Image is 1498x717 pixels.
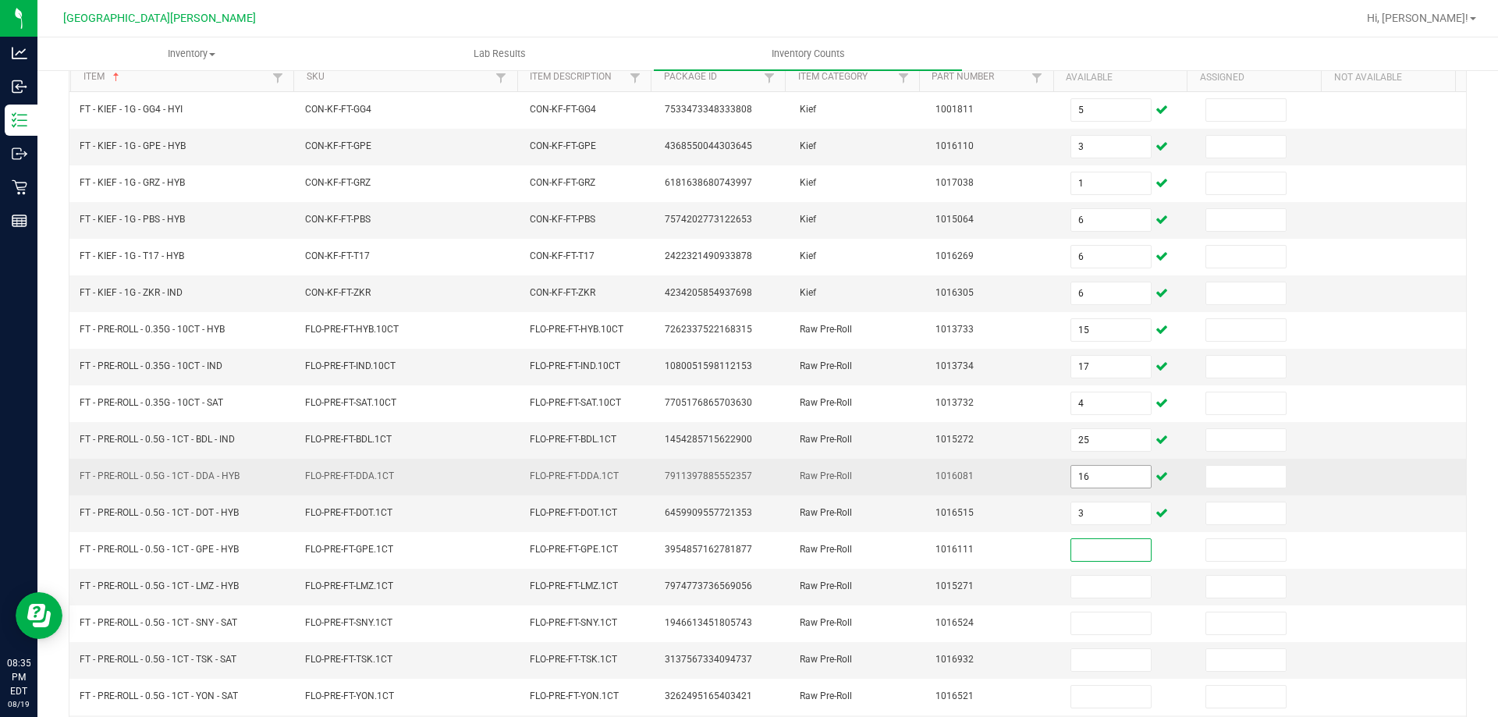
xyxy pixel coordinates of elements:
[83,71,269,83] a: ItemSortable
[935,654,974,665] span: 1016932
[38,47,345,61] span: Inventory
[80,544,239,555] span: FT - PRE-ROLL - 0.5G - 1CT - GPE - HYB
[800,324,852,335] span: Raw Pre-Roll
[305,397,396,408] span: FLO-PRE-FT-SAT.10CT
[894,68,913,87] a: Filter
[305,654,392,665] span: FLO-PRE-FT-TSK.1CT
[80,434,235,445] span: FT - PRE-ROLL - 0.5G - 1CT - BDL - IND
[492,68,510,87] a: Filter
[530,580,618,591] span: FLO-PRE-FT-LMZ.1CT
[305,580,393,591] span: FLO-PRE-FT-LMZ.1CT
[935,397,974,408] span: 1013732
[80,470,240,481] span: FT - PRE-ROLL - 0.5G - 1CT - DDA - HYB
[800,104,816,115] span: Kief
[1028,68,1046,87] a: Filter
[665,140,752,151] span: 4368550044303645
[800,654,852,665] span: Raw Pre-Roll
[760,68,779,87] a: Filter
[665,654,752,665] span: 3137567334094737
[80,104,183,115] span: FT - KIEF - 1G - GG4 - HYI
[12,112,27,128] inline-svg: Inventory
[530,360,620,371] span: FLO-PRE-FT-IND.10CT
[935,177,974,188] span: 1017038
[110,71,122,83] span: Sortable
[935,544,974,555] span: 1016111
[665,397,752,408] span: 7705176865703630
[12,79,27,94] inline-svg: Inbound
[16,592,62,639] iframe: Resource center
[63,12,256,25] span: [GEOGRAPHIC_DATA][PERSON_NAME]
[665,360,752,371] span: 1080051598112153
[665,544,752,555] span: 3954857162781877
[800,434,852,445] span: Raw Pre-Roll
[800,360,852,371] span: Raw Pre-Roll
[530,250,595,261] span: CON-KF-FT-T17
[800,214,816,225] span: Kief
[665,580,752,591] span: 7974773736569056
[346,37,654,70] a: Lab Results
[80,580,239,591] span: FT - PRE-ROLL - 0.5G - 1CT - LMZ - HYB
[12,45,27,61] inline-svg: Analytics
[530,104,596,115] span: CON-KF-FT-GG4
[800,544,852,555] span: Raw Pre-Roll
[80,140,186,151] span: FT - KIEF - 1G - GPE - HYB
[530,287,595,298] span: CON-KF-FT-ZKR
[12,179,27,195] inline-svg: Retail
[664,71,760,83] a: Package IdSortable
[530,617,617,628] span: FLO-PRE-FT-SNY.1CT
[305,544,393,555] span: FLO-PRE-FT-GPE.1CT
[530,140,596,151] span: CON-KF-FT-GPE
[935,140,974,151] span: 1016110
[1053,64,1187,92] th: Available
[800,617,852,628] span: Raw Pre-Roll
[665,104,752,115] span: 7533473348333808
[530,654,617,665] span: FLO-PRE-FT-TSK.1CT
[800,470,852,481] span: Raw Pre-Roll
[80,654,236,665] span: FT - PRE-ROLL - 0.5G - 1CT - TSK - SAT
[305,140,371,151] span: CON-KF-FT-GPE
[80,177,185,188] span: FT - KIEF - 1G - GRZ - HYB
[305,470,394,481] span: FLO-PRE-FT-DDA.1CT
[80,397,223,408] span: FT - PRE-ROLL - 0.35G - 10CT - SAT
[751,47,866,61] span: Inventory Counts
[268,68,287,87] a: Filter
[530,324,623,335] span: FLO-PRE-FT-HYB.10CT
[665,250,752,261] span: 2422321490933878
[800,507,852,518] span: Raw Pre-Roll
[800,397,852,408] span: Raw Pre-Roll
[665,470,752,481] span: 7911397885552357
[80,214,185,225] span: FT - KIEF - 1G - PBS - HYB
[305,214,371,225] span: CON-KF-FT-PBS
[665,324,752,335] span: 7262337522168315
[1321,64,1455,92] th: Not Available
[935,434,974,445] span: 1015272
[80,617,237,628] span: FT - PRE-ROLL - 0.5G - 1CT - SNY - SAT
[935,360,974,371] span: 1013734
[37,37,346,70] a: Inventory
[12,213,27,229] inline-svg: Reports
[305,434,392,445] span: FLO-PRE-FT-BDL.1CT
[935,507,974,518] span: 1016515
[530,544,618,555] span: FLO-PRE-FT-GPE.1CT
[305,324,399,335] span: FLO-PRE-FT-HYB.10CT
[800,690,852,701] span: Raw Pre-Roll
[800,177,816,188] span: Kief
[305,360,396,371] span: FLO-PRE-FT-IND.10CT
[307,71,492,83] a: SKUSortable
[665,617,752,628] span: 1946613451805743
[654,37,962,70] a: Inventory Counts
[305,617,392,628] span: FLO-PRE-FT-SNY.1CT
[12,146,27,162] inline-svg: Outbound
[80,287,183,298] span: FT - KIEF - 1G - ZKR - IND
[305,690,394,701] span: FLO-PRE-FT-YON.1CT
[7,698,30,710] p: 08/19
[935,470,974,481] span: 1016081
[798,71,894,83] a: Item CategorySortable
[935,287,974,298] span: 1016305
[1187,64,1321,92] th: Assigned
[453,47,547,61] span: Lab Results
[665,287,752,298] span: 4234205854937698
[305,507,392,518] span: FLO-PRE-FT-DOT.1CT
[935,250,974,261] span: 1016269
[80,507,239,518] span: FT - PRE-ROLL - 0.5G - 1CT - DOT - HYB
